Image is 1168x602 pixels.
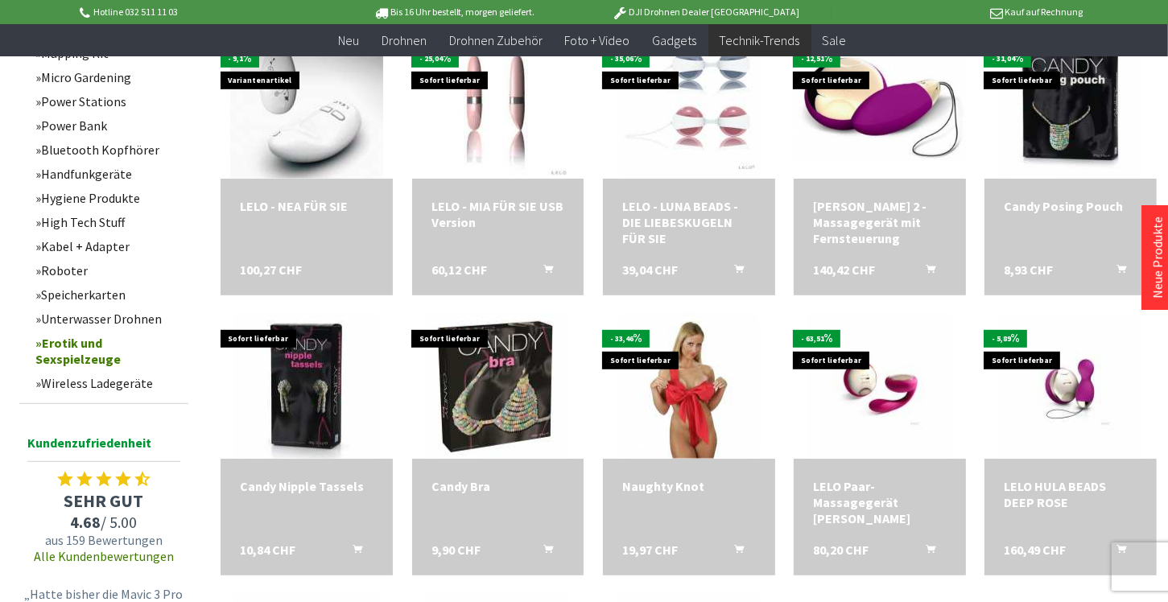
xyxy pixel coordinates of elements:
a: Drohnen Zubehör [438,24,554,57]
button: In den Warenkorb [906,262,945,282]
p: Hotline 032 511 11 03 [77,2,328,22]
a: Neue Produkte [1149,216,1166,299]
p: DJI Drohnen Dealer [GEOGRAPHIC_DATA] [580,2,832,22]
span: Kundenzufriedenheit [27,432,180,462]
a: Candy Nipple Tassels 10,84 CHF In den Warenkorb [240,478,374,494]
span: Foto + Video [565,32,630,48]
a: Unterwasser Drohnen [27,307,188,331]
img: Candy Nipple Tassels [234,314,379,459]
img: LELO Paar-Massagegerät IDA cerise [807,314,952,459]
span: 19,97 CHF [622,542,678,558]
img: Naughty Knot [617,314,761,459]
button: In den Warenkorb [1097,542,1136,563]
a: Power Bank [27,113,188,138]
span: 10,84 CHF [240,542,295,558]
span: Neu [338,32,359,48]
button: In den Warenkorb [524,542,563,563]
a: LELO - LUNA BEADS - DIE LIEBESKUGELN FÜR SIE 39,04 CHF In den Warenkorb [622,198,756,246]
a: Power Stations [27,89,188,113]
a: Hygiene Produkte [27,186,188,210]
span: Drohnen [382,32,427,48]
div: Naughty Knot [622,478,756,494]
a: Speicherkarten [27,282,188,307]
div: LELO - NEA FÜR SIE [240,198,374,214]
span: / 5.00 [19,512,188,532]
span: 160,49 CHF [1004,542,1066,558]
a: [PERSON_NAME] 2 - Massagegerät mit Fernsteuerung 140,42 CHF In den Warenkorb [813,198,947,246]
div: Candy Nipple Tassels [240,478,374,494]
div: LELO HULA BEADS DEEP ROSE [1004,478,1137,510]
a: LELO - NEA FÜR SIE 100,27 CHF [240,198,374,214]
img: LELO - MIA FÜR SIE USB Version [425,34,570,179]
button: In den Warenkorb [906,542,945,563]
span: Technik-Trends [720,32,800,48]
a: Foto + Video [554,24,642,57]
div: LELO - LUNA BEADS - DIE LIEBESKUGELN FÜR SIE [622,198,756,246]
img: Candy Bra [425,314,570,459]
a: LELO Paar-Massagegerät [PERSON_NAME] 80,20 CHF In den Warenkorb [813,478,947,526]
a: High Tech Stuff [27,210,188,234]
a: Drohnen [370,24,438,57]
span: 4.68 [71,512,101,532]
a: Handfunkgeräte [27,162,188,186]
p: Bis 16 Uhr bestellt, morgen geliefert. [328,2,580,22]
a: Wireless Ladegeräte [27,371,188,395]
a: Roboter [27,258,188,282]
button: In den Warenkorb [333,542,372,563]
img: Candy Posing Pouch [998,34,1143,179]
span: aus 159 Bewertungen [19,532,188,548]
a: Bluetooth Kopfhörer [27,138,188,162]
span: 9,90 CHF [431,542,481,558]
span: Gadgets [653,32,697,48]
a: LELO HULA BEADS DEEP ROSE 160,49 CHF In den Warenkorb [1004,478,1137,510]
button: In den Warenkorb [524,262,563,282]
a: Kabel + Adapter [27,234,188,258]
span: 100,27 CHF [240,262,302,278]
a: LELO - MIA FÜR SIE USB Version 60,12 CHF In den Warenkorb [431,198,565,230]
span: Drohnen Zubehör [449,32,543,48]
span: SEHR GUT [19,489,188,512]
a: Erotik und Sexspielzeuge [27,331,188,371]
a: Technik-Trends [708,24,811,57]
button: In den Warenkorb [716,262,754,282]
div: LELO - MIA FÜR SIE USB Version [431,198,565,230]
a: Micro Gardening [27,65,188,89]
span: Sale [823,32,847,48]
a: Candy Bra 9,90 CHF In den Warenkorb [431,478,565,494]
a: Naughty Knot 19,97 CHF In den Warenkorb [622,478,756,494]
img: LELO - LUNA BEADS - DIE LIEBESKUGELN FÜR SIE [617,34,761,179]
button: In den Warenkorb [716,542,754,563]
a: Sale [811,24,858,57]
div: Candy Bra [431,478,565,494]
div: Candy Posing Pouch [1004,198,1137,214]
a: Alle Kundenbewertungen [34,548,174,564]
a: Gadgets [642,24,708,57]
span: 8,93 CHF [1004,262,1053,278]
div: [PERSON_NAME] 2 - Massagegerät mit Fernsteuerung [813,198,947,246]
span: 39,04 CHF [622,262,678,278]
span: 80,20 CHF [813,542,869,558]
p: Kauf auf Rechnung [832,2,1083,22]
div: LELO Paar-Massagegerät [PERSON_NAME] [813,478,947,526]
span: 60,12 CHF [431,262,487,278]
span: 140,42 CHF [813,262,875,278]
a: Neu [327,24,370,57]
img: LELO - NEA FÜR SIE [230,34,383,179]
img: LELO HULA BEADS DEEP ROSE [998,314,1143,459]
button: In den Warenkorb [1097,262,1136,282]
a: Candy Posing Pouch 8,93 CHF In den Warenkorb [1004,198,1137,214]
img: LELO LYLA 2 - Massagegerät mit Fernsteuerung [794,50,966,163]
